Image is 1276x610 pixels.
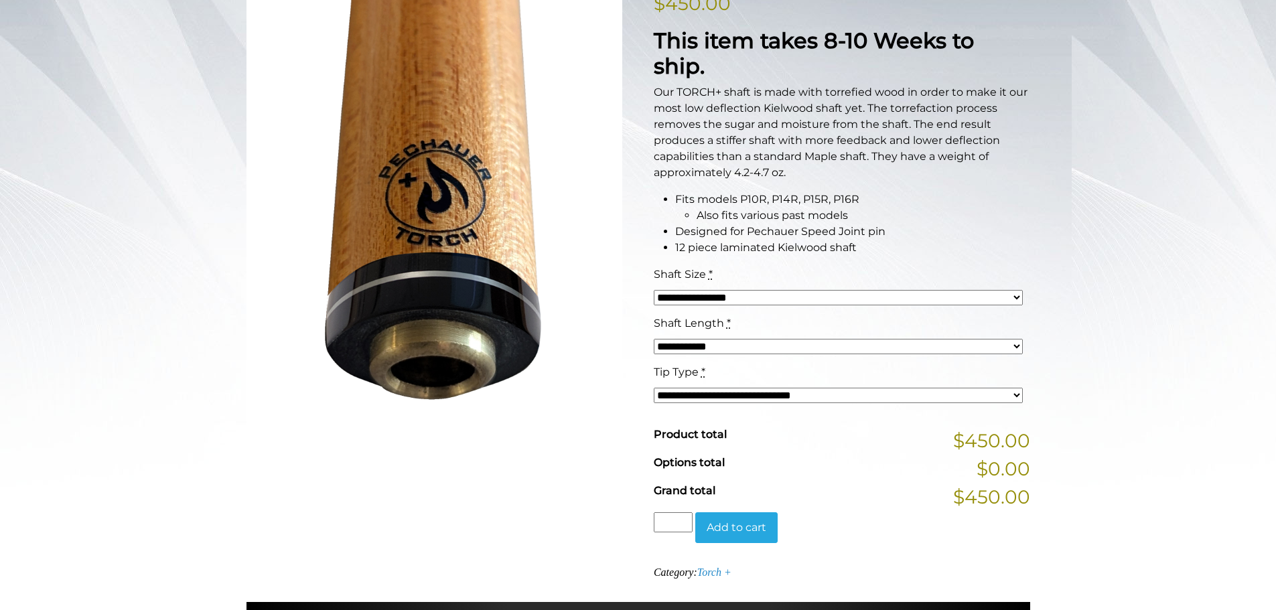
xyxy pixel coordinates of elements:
[654,27,974,79] strong: This item takes 8-10 Weeks to ship.
[695,512,778,543] button: Add to cart
[675,192,1030,224] li: Fits models P10R, P14R, P15R, P16R
[953,483,1030,511] span: $450.00
[709,268,713,281] abbr: required
[654,456,725,469] span: Options total
[654,366,699,378] span: Tip Type
[953,427,1030,455] span: $450.00
[654,84,1030,181] p: Our TORCH+ shaft is made with torrefied wood in order to make it our most low deflection Kielwood...
[697,208,1030,224] li: Also fits various past models
[654,317,724,329] span: Shaft Length
[675,224,1030,240] li: Designed for Pechauer Speed Joint pin
[654,512,693,532] input: Product quantity
[727,317,731,329] abbr: required
[654,428,727,441] span: Product total
[654,268,706,281] span: Shaft Size
[697,566,731,578] a: Torch +
[654,566,731,578] span: Category:
[654,484,715,497] span: Grand total
[977,455,1030,483] span: $0.00
[701,366,705,378] abbr: required
[675,240,1030,256] li: 12 piece laminated Kielwood shaft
